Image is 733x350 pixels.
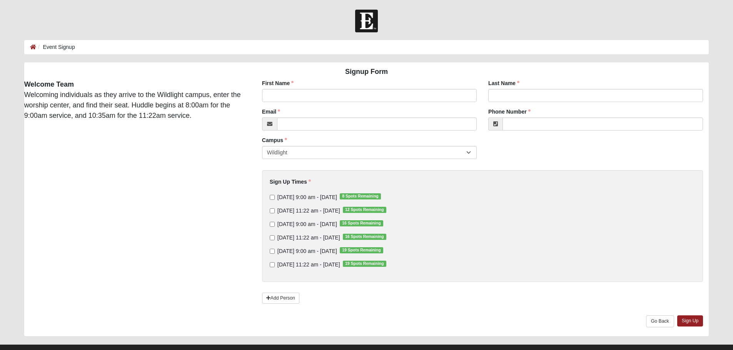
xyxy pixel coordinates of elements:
[340,193,381,199] span: 8 Spots Remaining
[343,261,386,267] span: 19 Spots Remaining
[24,80,74,88] strong: Welcome Team
[343,234,386,240] span: 16 Spots Remaining
[343,207,386,213] span: 12 Spots Remaining
[270,195,275,200] input: [DATE] 9:00 am - [DATE]8 Spots Remaining
[270,208,275,213] input: [DATE] 11:22 am - [DATE]12 Spots Remaining
[262,79,294,87] label: First Name
[277,221,337,227] span: [DATE] 9:00 am - [DATE]
[24,68,709,76] h4: Signup Form
[18,79,250,121] div: Welcoming individuals as they arrive to the Wildlight campus, enter the worship center, and find ...
[677,315,703,327] a: Sign Up
[270,249,275,254] input: [DATE] 9:00 am - [DATE]19 Spots Remaining
[355,10,378,32] img: Church of Eleven22 Logo
[262,293,299,304] a: Add Person
[270,178,311,186] label: Sign Up Times
[270,222,275,227] input: [DATE] 9:00 am - [DATE]16 Spots Remaining
[262,108,280,116] label: Email
[36,43,75,51] li: Event Signup
[340,220,383,226] span: 16 Spots Remaining
[340,247,383,253] span: 19 Spots Remaining
[262,136,287,144] label: Campus
[277,261,340,268] span: [DATE] 11:22 am - [DATE]
[488,108,531,116] label: Phone Number
[277,194,337,200] span: [DATE] 9:00 am - [DATE]
[270,235,275,240] input: [DATE] 11:22 am - [DATE]16 Spots Remaining
[277,234,340,241] span: [DATE] 11:22 am - [DATE]
[488,79,519,87] label: Last Name
[270,262,275,267] input: [DATE] 11:22 am - [DATE]19 Spots Remaining
[277,208,340,214] span: [DATE] 11:22 am - [DATE]
[646,315,674,327] a: Go Back
[277,248,337,254] span: [DATE] 9:00 am - [DATE]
